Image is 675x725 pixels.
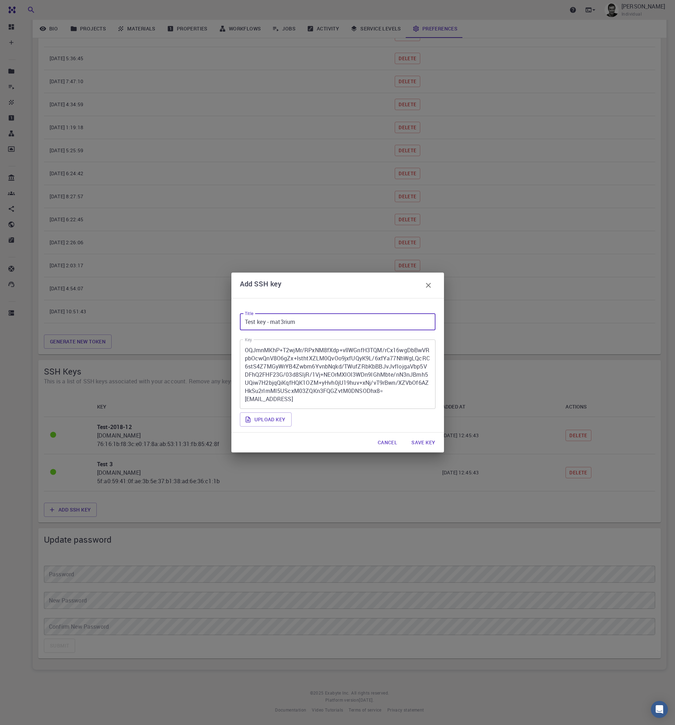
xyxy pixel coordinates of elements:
[240,412,292,427] label: Upload key
[15,5,40,11] span: Support
[245,337,252,343] label: Key
[372,435,403,450] button: Cancel
[651,701,668,718] div: Open Intercom Messenger
[245,310,253,316] label: Title
[240,278,282,292] h6: Add SSH key
[245,346,431,403] textarea: ssh-rsa AAAAB3NzaC1yc2EAAAADAQABAAABgQDWuCKa3oSVeRGtFUN2+KCzs13ALlZgqPB78bxxv3VZ2kV65Boa8zAnNcO+S...
[406,435,441,450] button: Save key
